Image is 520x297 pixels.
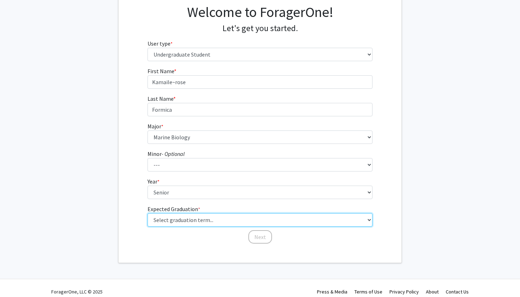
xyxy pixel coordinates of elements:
[5,265,30,292] iframe: Chat
[446,289,469,295] a: Contact Us
[426,289,439,295] a: About
[354,289,382,295] a: Terms of Use
[389,289,419,295] a: Privacy Policy
[148,4,373,21] h1: Welcome to ForagerOne!
[148,205,200,213] label: Expected Graduation
[148,177,160,186] label: Year
[148,23,373,34] h4: Let's get you started.
[148,150,185,158] label: Minor
[162,150,185,157] i: - Optional
[148,122,163,130] label: Major
[148,68,174,75] span: First Name
[248,230,272,244] button: Next
[317,289,347,295] a: Press & Media
[148,39,173,48] label: User type
[148,95,173,102] span: Last Name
